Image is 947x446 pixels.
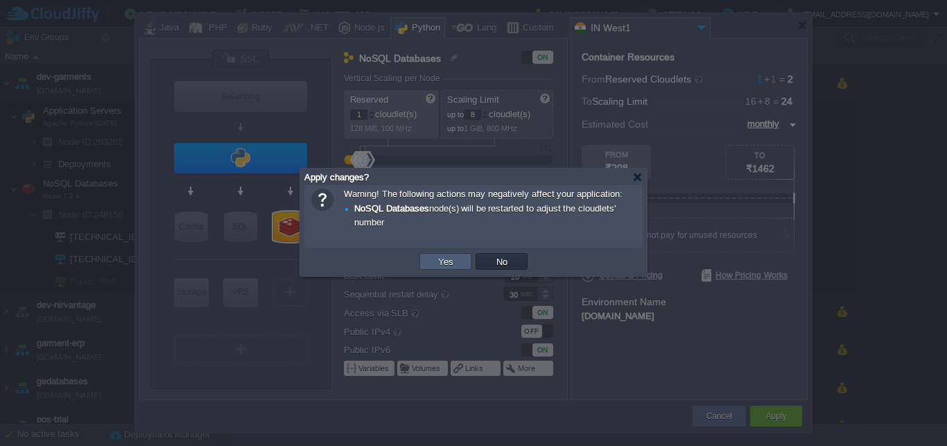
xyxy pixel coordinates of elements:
span: Warning! The following actions may negatively affect your application: [344,189,636,230]
span: Apply changes? [304,172,369,182]
div: node(s) will be restarted to adjust the cloudlets' number [344,201,636,230]
b: NoSQL Databases [354,203,429,214]
button: Yes [434,255,458,268]
button: No [492,255,512,268]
